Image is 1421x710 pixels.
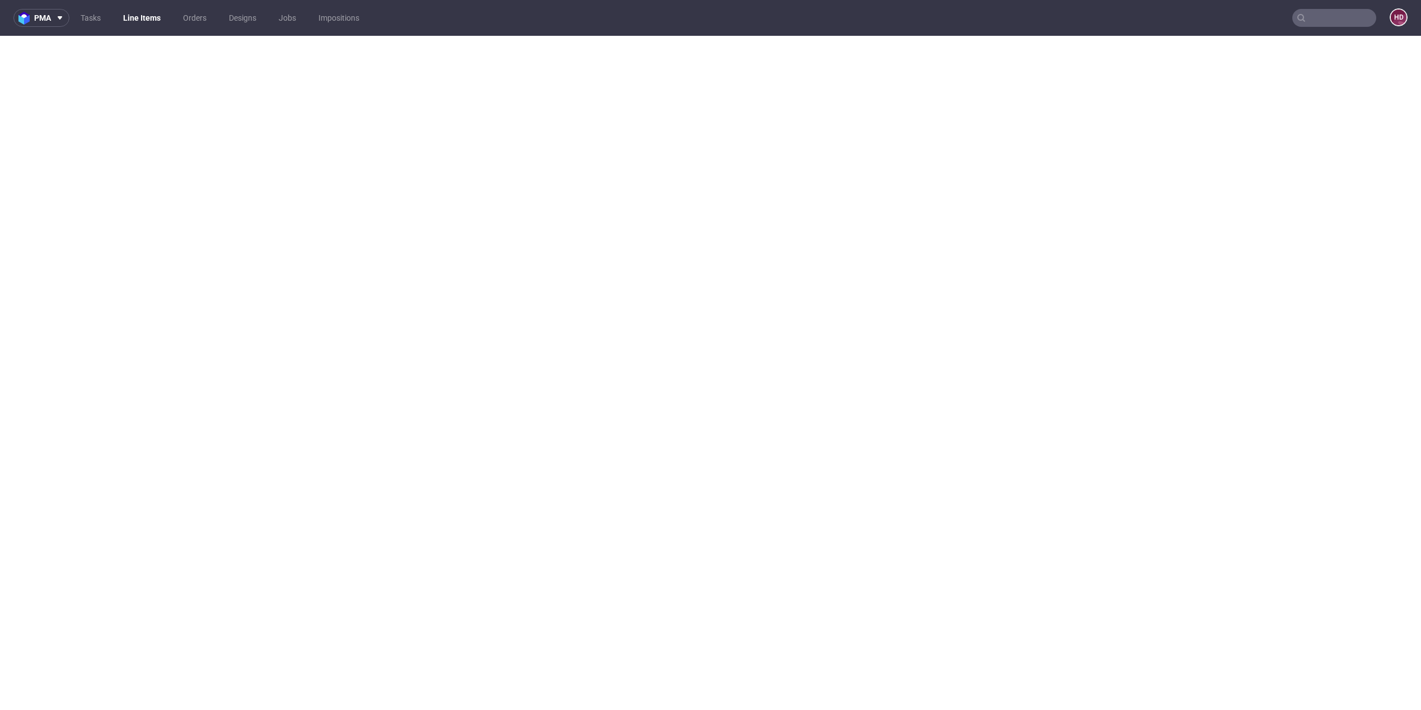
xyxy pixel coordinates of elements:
img: logo [18,12,34,25]
a: Jobs [272,9,303,27]
button: pma [13,9,69,27]
a: Orders [176,9,213,27]
a: Impositions [312,9,366,27]
span: pma [34,14,51,22]
figcaption: HD [1391,10,1406,25]
a: Tasks [74,9,107,27]
a: Line Items [116,9,167,27]
a: Designs [222,9,263,27]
